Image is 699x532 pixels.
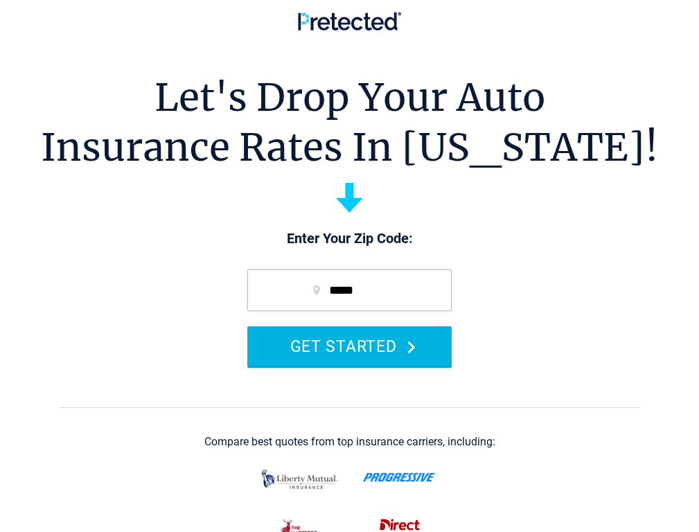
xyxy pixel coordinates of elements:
img: Pretected Logo [298,12,401,30]
button: GET STARTED [247,326,452,366]
img: progressive [363,472,437,482]
img: liberty [258,463,342,496]
div: Compare best quotes from top insurance carriers, including: [204,436,495,448]
p: Enter Your Zip Code: [233,229,466,249]
h1: Let's Drop Your Auto Insurance Rates In [US_STATE]! [41,73,658,172]
input: zip code [247,269,452,311]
